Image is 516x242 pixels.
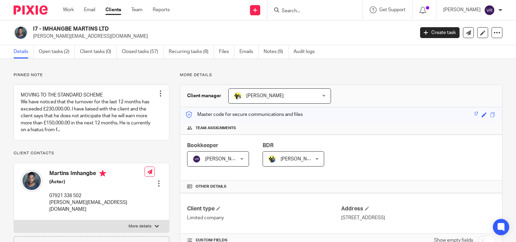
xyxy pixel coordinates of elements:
a: Team [131,6,143,13]
h4: Address [341,205,495,212]
p: More details [180,72,502,78]
a: Closed tasks (57) [122,45,164,58]
span: BDR [263,143,273,148]
p: [PERSON_NAME][EMAIL_ADDRESS][DOMAIN_NAME] [49,199,145,213]
p: 07921 336 502 [49,192,145,199]
span: Bookkeeper [187,143,218,148]
a: Clients [105,6,121,13]
span: [PERSON_NAME] [281,157,318,161]
a: Details [14,45,34,58]
h3: Client manager [187,92,221,99]
span: [PERSON_NAME] [246,93,284,98]
a: Emails [239,45,259,58]
span: Team assignments [196,125,236,131]
h5: (Actor) [49,178,145,185]
p: Client contacts [14,151,169,156]
p: [PERSON_NAME][EMAIL_ADDRESS][DOMAIN_NAME] [33,33,410,40]
p: More details [129,224,151,229]
span: [PERSON_NAME] [205,157,243,161]
p: [STREET_ADDRESS] [341,214,495,221]
a: Create task [420,27,460,38]
p: Limited company [187,214,341,221]
p: Master code for secure communications and files [185,111,303,118]
span: Other details [196,184,227,189]
p: [PERSON_NAME] [443,6,481,13]
a: Recurring tasks (8) [169,45,214,58]
img: Pixie [14,5,48,15]
span: Get Support [379,7,405,12]
img: Martins%20Imhangbe.jpg [14,25,28,40]
img: svg%3E [484,5,495,16]
img: Carine-Starbridge.jpg [234,92,242,100]
a: Files [219,45,234,58]
a: Reports [153,6,170,13]
a: Audit logs [294,45,320,58]
a: Work [63,6,74,13]
h4: Client type [187,205,341,212]
i: Primary [99,170,106,177]
a: Open tasks (2) [39,45,75,58]
p: Pinned note [14,72,169,78]
img: svg%3E [193,155,201,163]
input: Search [281,8,342,14]
a: Notes (9) [264,45,288,58]
h2: I7 - IMHANGBE MARTINS LTD [33,25,334,33]
img: Martins%20Imhangbe.jpg [21,170,43,192]
a: Client tasks (0) [80,45,117,58]
h4: Martins Imhangbe [49,170,145,178]
a: Email [84,6,95,13]
img: Dennis-Starbridge.jpg [268,155,276,163]
div: I7 [475,111,478,119]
